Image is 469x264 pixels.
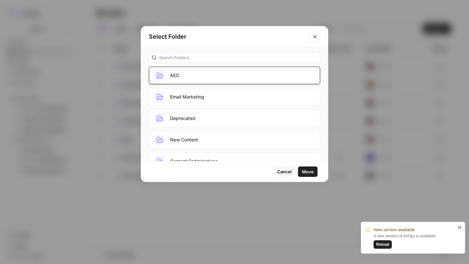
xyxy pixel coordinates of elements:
button: AEO [149,67,320,84]
button: Email Marketing [149,88,320,106]
button: close [458,225,462,230]
h2: Select Folder [149,32,306,41]
span: Reload [376,242,389,247]
button: Cancel [273,166,295,177]
button: Close modal [310,32,320,42]
button: New Content [149,131,320,149]
span: New version available [374,227,415,233]
span: Cancel [277,168,291,175]
input: Search Folders [159,54,317,61]
span: Move [302,168,314,175]
button: Content Optimizations [149,152,320,170]
button: Move [298,166,318,177]
div: A new version of AirOps is available. [374,233,456,249]
button: Deprecated [149,110,320,127]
